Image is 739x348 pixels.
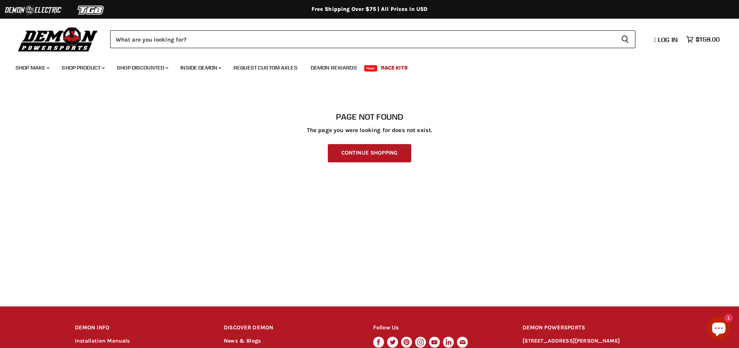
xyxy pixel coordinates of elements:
[328,144,411,162] a: Continue Shopping
[523,319,665,337] h2: DEMON POWERSPORTS
[4,3,62,17] img: Demon Electric Logo 2
[615,30,635,48] button: Search
[224,338,261,344] a: News & Blogs
[10,57,718,76] ul: Main menu
[305,60,363,76] a: Demon Rewards
[651,36,682,43] a: Log in
[696,36,720,43] span: $159.00
[75,112,665,122] h1: Page not found
[62,3,120,17] img: TGB Logo 2
[682,34,723,45] a: $159.00
[523,337,665,346] p: [STREET_ADDRESS][PERSON_NAME]
[59,6,680,13] div: Free Shipping Over $75 | All Prices In USD
[224,319,358,337] h2: DISCOVER DEMON
[10,60,54,76] a: Shop Make
[364,65,377,71] span: New!
[658,36,678,43] span: Log in
[16,25,100,53] img: Demon Powersports
[175,60,226,76] a: Inside Demon
[110,30,615,48] input: Search
[111,60,173,76] a: Shop Discounted
[56,60,109,76] a: Shop Product
[110,30,635,48] form: Product
[705,317,733,342] inbox-online-store-chat: Shopify online store chat
[228,60,303,76] a: Request Custom Axles
[75,319,209,337] h2: DEMON INFO
[375,60,414,76] a: Race Kits
[75,127,665,134] p: The page you were looking for does not exist.
[75,338,130,344] a: Installation Manuals
[373,319,508,337] h2: Follow Us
